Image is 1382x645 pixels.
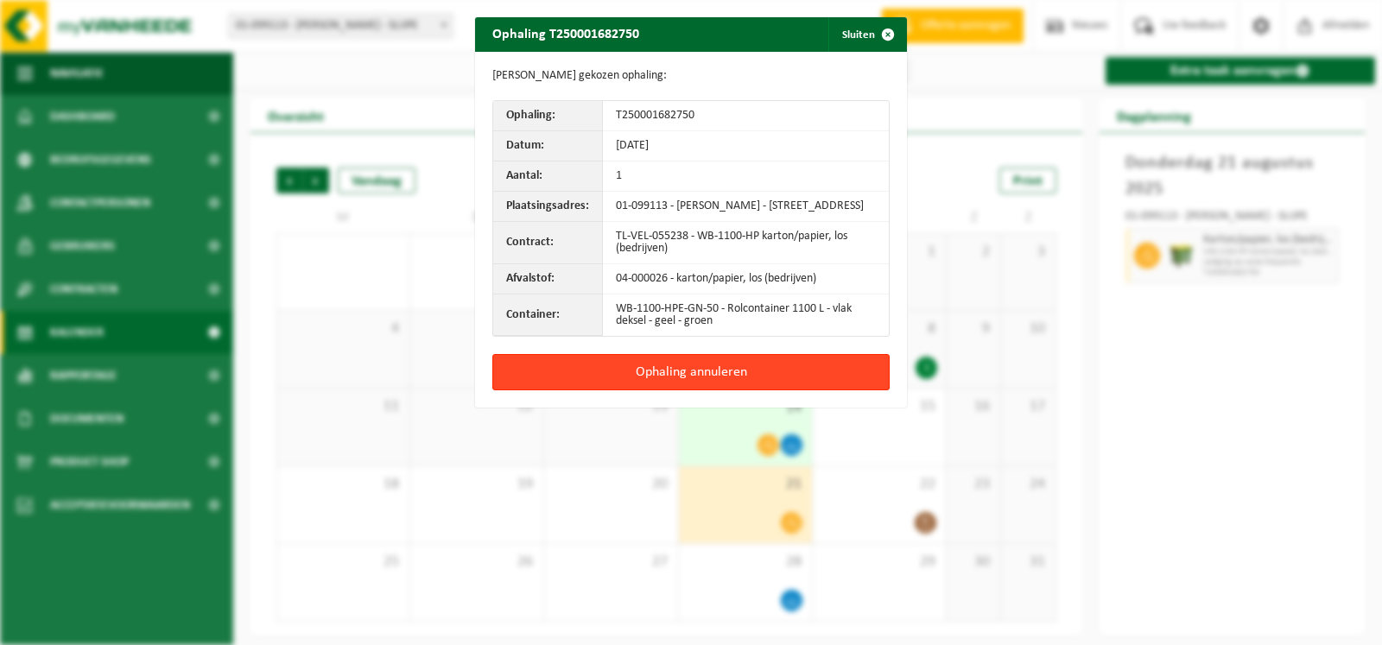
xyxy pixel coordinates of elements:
[603,161,889,192] td: 1
[493,264,603,294] th: Afvalstof:
[493,192,603,222] th: Plaatsingsadres:
[603,222,889,264] td: TL-VEL-055238 - WB-1100-HP karton/papier, los (bedrijven)
[475,17,656,50] h2: Ophaling T250001682750
[493,222,603,264] th: Contract:
[603,101,889,131] td: T250001682750
[493,101,603,131] th: Ophaling:
[492,69,890,83] p: [PERSON_NAME] gekozen ophaling:
[603,294,889,336] td: WB-1100-HPE-GN-50 - Rolcontainer 1100 L - vlak deksel - geel - groen
[493,131,603,161] th: Datum:
[603,192,889,222] td: 01-099113 - [PERSON_NAME] - [STREET_ADDRESS]
[603,264,889,294] td: 04-000026 - karton/papier, los (bedrijven)
[603,131,889,161] td: [DATE]
[493,294,603,336] th: Container:
[492,354,890,390] button: Ophaling annuleren
[493,161,603,192] th: Aantal:
[828,17,905,52] button: Sluiten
